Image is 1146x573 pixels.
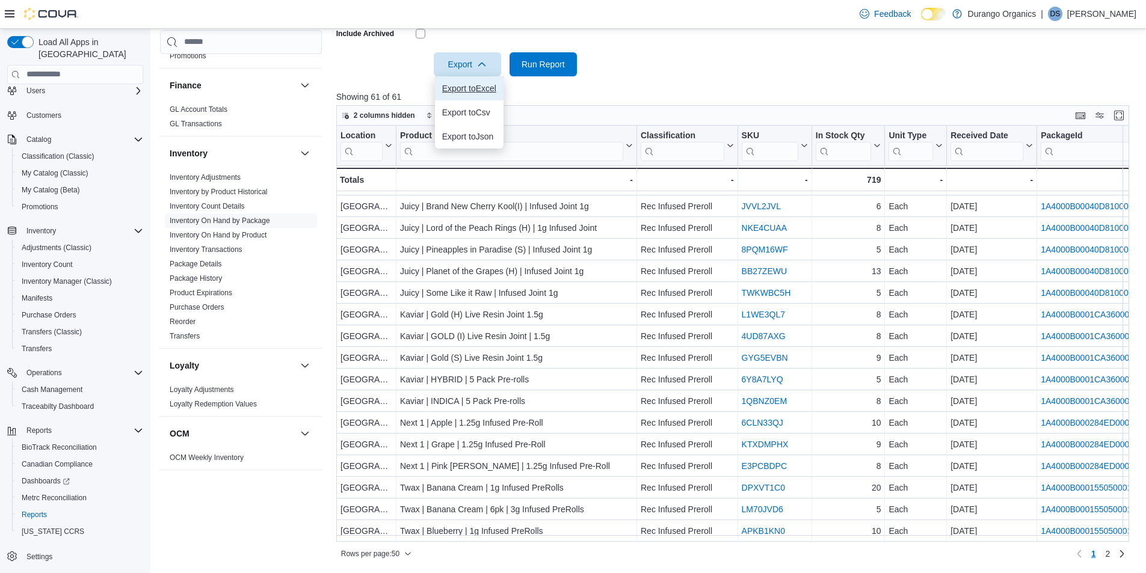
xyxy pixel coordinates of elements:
[641,130,734,161] button: Classification
[17,524,89,539] a: [US_STATE] CCRS
[741,130,807,161] button: SKU
[298,78,312,93] button: Finance
[17,507,52,522] a: Reports
[22,510,47,519] span: Reports
[12,182,148,198] button: My Catalog (Beta)
[22,402,94,411] span: Traceabilty Dashboard
[26,368,62,378] span: Operations
[170,260,222,268] a: Package Details
[1112,108,1126,123] button: Enter fullscreen
[741,245,787,254] a: 8PQM16WF
[1048,7,1062,21] div: Devon Smith
[17,507,143,522] span: Reports
[741,331,785,341] a: 4UD87AXG
[170,216,270,225] a: Inventory On Hand by Package
[816,221,881,235] div: 8
[12,523,148,540] button: [US_STATE] CCRS
[950,242,1033,257] div: [DATE]
[170,427,295,440] button: OCM
[400,130,623,141] div: Product
[741,418,783,427] a: 6CLN33QJ
[22,327,82,337] span: Transfers (Classic)
[26,426,52,435] span: Reports
[816,177,881,192] div: 1
[17,457,97,471] a: Canadian Compliance
[641,221,734,235] div: Rec Infused Preroll
[950,177,1033,192] div: [DATE]
[435,100,504,124] button: Export toCsv
[22,84,50,98] button: Users
[17,325,143,339] span: Transfers (Classic)
[1115,547,1129,561] a: Next page
[741,266,786,276] a: BB27ZEWU
[17,382,87,397] a: Cash Management
[889,177,943,192] div: Each
[889,199,943,213] div: Each
[22,224,61,238] button: Inventory
[17,183,85,197] a: My Catalog (Beta)
[741,130,798,141] div: SKU
[1105,548,1110,560] span: 2
[400,264,633,278] div: Juicy | Planet of the Grapes (H) | Infused Joint 1g
[17,291,143,305] span: Manifests
[400,307,633,322] div: Kaviar | Gold (H) Live Resin Joint 1.5g
[160,170,322,348] div: Inventory
[340,173,392,187] div: Totals
[950,221,1033,235] div: [DATE]
[816,130,881,161] button: In Stock Qty
[340,130,392,161] button: Location
[741,223,786,233] a: NKE4CUAA
[12,340,148,357] button: Transfers
[336,29,394,38] label: Include Archived
[400,173,633,187] div: -
[22,293,52,303] span: Manifests
[641,130,724,141] div: Classification
[26,226,56,236] span: Inventory
[340,286,392,300] div: [GEOGRAPHIC_DATA]
[400,329,633,343] div: Kaviar | GOLD (I) Live Resin Joint | 1.5g
[22,344,52,354] span: Transfers
[12,381,148,398] button: Cash Management
[950,130,1023,141] div: Received Date
[1073,108,1088,123] button: Keyboard shortcuts
[170,147,208,159] h3: Inventory
[340,307,392,322] div: [GEOGRAPHIC_DATA]
[641,199,734,213] div: Rec Infused Preroll
[400,130,633,161] button: Product
[22,224,143,238] span: Inventory
[12,198,148,215] button: Promotions
[22,527,84,536] span: [US_STATE] CCRS
[17,274,143,289] span: Inventory Manager (Classic)
[170,231,266,239] a: Inventory On Hand by Product
[400,286,633,300] div: Juicy | Some Like it Raw | Infused Joint 1g
[17,399,99,414] a: Traceabilty Dashboard
[2,547,148,565] button: Settings
[170,317,196,326] span: Reorder
[968,7,1037,21] p: Durango Organics
[12,290,148,307] button: Manifests
[950,173,1033,187] div: -
[435,124,504,149] button: Export toJson
[442,84,496,93] span: Export to Excel
[170,79,295,91] button: Finance
[950,264,1033,278] div: [DATE]
[12,398,148,415] button: Traceabilty Dashboard
[2,131,148,148] button: Catalog
[641,173,734,187] div: -
[442,108,496,117] span: Export to Csv
[641,307,734,322] div: Rec Infused Preroll
[421,108,475,123] button: Sort fields
[816,130,872,161] div: In Stock Qty
[170,120,222,128] a: GL Transactions
[24,8,78,20] img: Cova
[400,199,633,213] div: Juicy | Brand New Cherry Kool(I) | Infused Joint 1g
[641,130,724,161] div: Classification
[889,329,943,343] div: Each
[741,173,807,187] div: -
[12,256,148,273] button: Inventory Count
[441,52,494,76] span: Export
[340,221,392,235] div: [GEOGRAPHIC_DATA]
[26,86,45,96] span: Users
[22,459,93,469] span: Canadian Compliance
[434,52,501,76] button: Export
